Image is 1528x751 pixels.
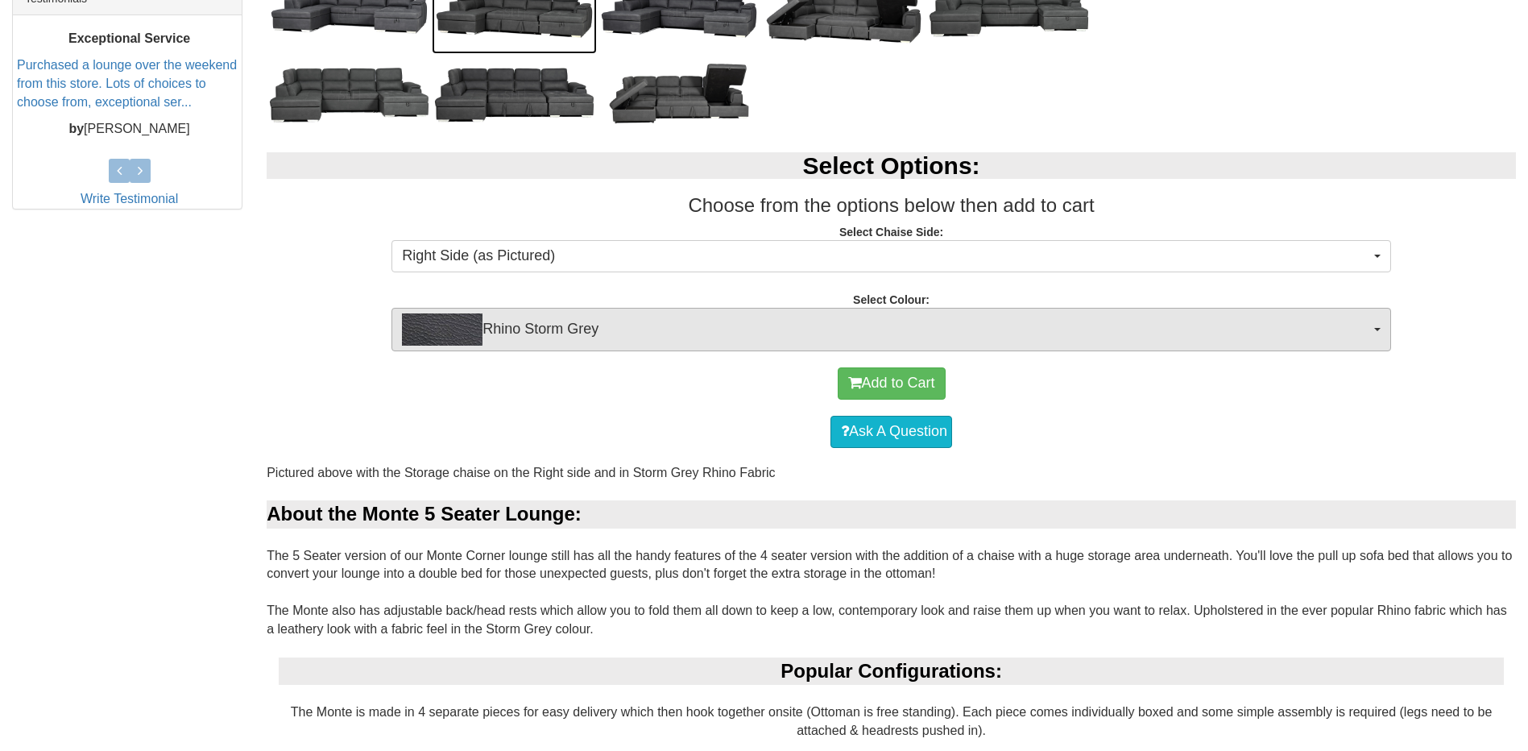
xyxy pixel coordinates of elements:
[402,313,1370,346] span: Rhino Storm Grey
[853,293,930,306] strong: Select Colour:
[830,416,952,448] a: Ask A Question
[838,367,946,400] button: Add to Cart
[839,226,943,239] strong: Select Chaise Side:
[391,308,1391,351] button: Rhino Storm GreyRhino Storm Grey
[279,658,1504,685] div: Popular Configurations:
[402,313,482,346] img: Rhino Storm Grey
[267,195,1516,216] h3: Choose from the options below then add to cart
[267,500,1516,528] div: About the Monte 5 Seater Lounge:
[391,240,1391,272] button: Right Side (as Pictured)
[17,119,242,138] p: [PERSON_NAME]
[17,58,237,109] a: Purchased a lounge over the weekend from this store. Lots of choices to choose from, exceptional ...
[803,152,980,179] b: Select Options:
[68,31,190,45] b: Exceptional Service
[68,121,84,135] b: by
[81,192,178,205] a: Write Testimonial
[402,246,1370,267] span: Right Side (as Pictured)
